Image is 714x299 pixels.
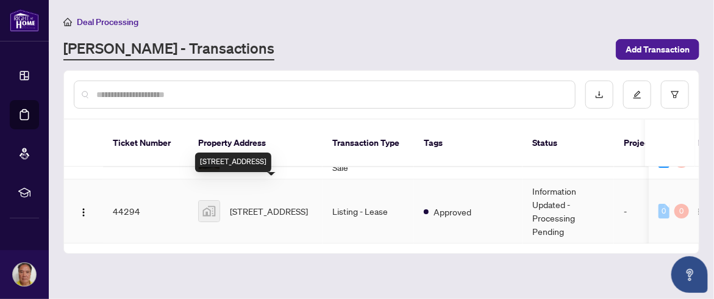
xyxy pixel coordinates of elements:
[323,179,414,243] td: Listing - Lease
[671,256,708,293] button: Open asap
[523,179,614,243] td: Information Updated - Processing Pending
[614,120,687,167] th: Project Name
[595,90,604,99] span: download
[103,120,188,167] th: Ticket Number
[659,204,669,218] div: 0
[523,120,614,167] th: Status
[103,179,188,243] td: 44294
[77,16,138,27] span: Deal Processing
[626,40,690,59] span: Add Transaction
[633,90,641,99] span: edit
[671,90,679,99] span: filter
[63,38,274,60] a: [PERSON_NAME] - Transactions
[661,81,689,109] button: filter
[188,120,323,167] th: Property Address
[414,120,523,167] th: Tags
[434,205,471,218] span: Approved
[195,153,271,172] div: [STREET_ADDRESS]
[616,39,699,60] button: Add Transaction
[13,263,36,286] img: Profile Icon
[63,18,72,26] span: home
[585,81,613,109] button: download
[614,179,687,243] td: -
[323,120,414,167] th: Transaction Type
[74,201,93,221] button: Logo
[199,201,220,222] img: thumbnail-img
[230,204,308,218] span: [STREET_ADDRESS]
[79,207,88,217] img: Logo
[623,81,651,109] button: edit
[674,204,689,218] div: 0
[10,9,39,32] img: logo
